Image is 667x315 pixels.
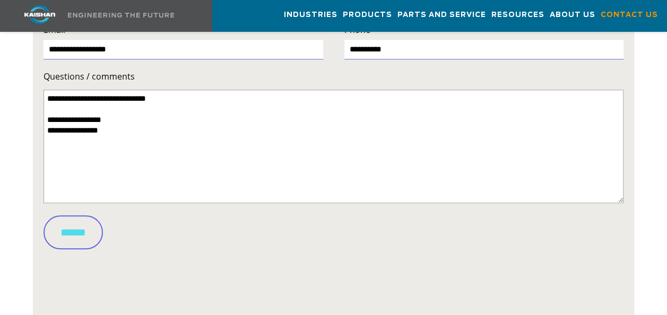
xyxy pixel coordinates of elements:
span: Industries [284,9,337,21]
a: Contact Us [601,1,658,29]
span: Products [343,9,392,21]
a: Parts and Service [397,1,486,29]
a: Resources [491,1,544,29]
span: About Us [550,9,595,21]
span: Contact Us [601,9,658,21]
span: Parts and Service [397,9,486,21]
a: About Us [550,1,595,29]
span: Resources [491,9,544,21]
a: Industries [284,1,337,29]
a: Products [343,1,392,29]
img: Engineering the future [68,13,174,17]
